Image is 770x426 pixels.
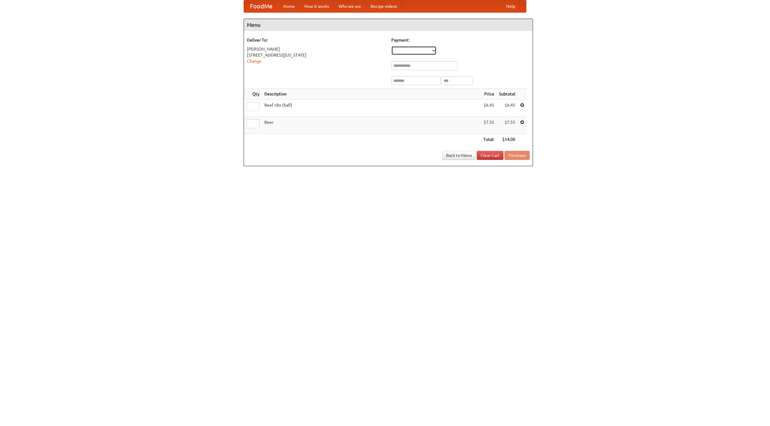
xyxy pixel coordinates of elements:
[497,117,518,134] td: $7.55
[244,89,262,100] th: Qty
[481,100,497,117] td: $6.45
[504,151,530,160] button: Purchase
[247,52,385,58] div: [STREET_ADDRESS][US_STATE]
[481,134,497,145] th: Total:
[497,100,518,117] td: $6.45
[497,134,518,145] th: $14.00
[262,89,481,100] th: Description
[366,0,402,12] a: Recipe videos
[279,0,300,12] a: Home
[262,100,481,117] td: Beef ribs (half)
[481,89,497,100] th: Price
[497,89,518,100] th: Subtotal
[247,46,385,52] div: [PERSON_NAME]
[247,59,261,64] a: Change
[477,151,504,160] a: Clear Cart
[300,0,334,12] a: How it works
[481,117,497,134] td: $7.55
[442,151,476,160] a: Back to Menu
[244,0,279,12] a: FoodMe
[244,19,533,31] h4: Menu
[334,0,366,12] a: Who we are
[247,37,385,43] h5: Deliver To:
[391,37,530,43] h5: Payment:
[501,0,520,12] a: Help
[262,117,481,134] td: Beer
